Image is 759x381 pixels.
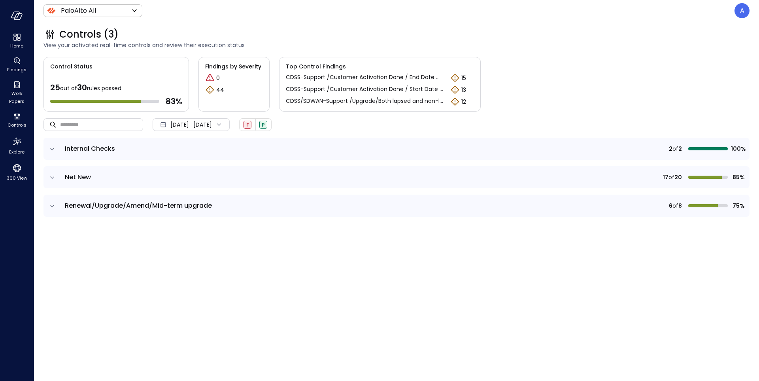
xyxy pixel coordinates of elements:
span: rules passed [87,84,121,92]
span: 8 [678,201,682,210]
a: CDSS-Support /Customer Activation Done / End Date Mismatch [286,73,444,83]
p: CDSS/SDWAN-Support /Upgrade/Both lapsed and non-lapsed / Start Date Mismatch [286,97,444,105]
div: Home [2,32,32,51]
span: 2 [678,144,682,153]
div: Controls [2,111,32,130]
span: 30 [77,82,87,93]
div: Findings [2,55,32,74]
span: 25 [50,82,60,93]
div: Explore [2,135,32,157]
div: Avi Brandwain [734,3,750,18]
span: 100% [731,144,745,153]
span: Internal Checks [65,144,115,153]
button: expand row [48,174,56,182]
span: of [672,201,678,210]
span: 75% [731,201,745,210]
span: of [668,173,674,182]
span: Top Control Findings [286,62,474,71]
p: 13 [461,86,466,94]
span: View your activated real-time controls and review their execution status [43,41,750,49]
span: P [262,121,265,128]
span: [DATE] [170,120,189,129]
span: Explore [9,148,25,156]
span: 85% [731,173,745,182]
span: Renewal/Upgrade/Amend/Mid-term upgrade [65,201,212,210]
a: CDSS-Support /Customer Activation Done / Start Date Mismatch [286,85,444,95]
div: Critical [205,73,215,83]
span: out of [60,84,77,92]
span: Controls (3) [59,28,119,41]
span: Home [10,42,23,50]
span: Net New [65,172,91,182]
img: Icon [47,6,56,15]
span: of [672,144,678,153]
p: CDSS-Support /Customer Activation Done / Start Date Mismatch [286,85,444,93]
span: Work Papers [5,89,29,105]
span: Findings by Severity [205,62,263,71]
span: 83 % [166,96,182,106]
span: Controls [8,121,26,129]
span: Findings [7,66,26,74]
p: 44 [216,86,224,94]
div: Warning [450,97,460,106]
button: expand row [48,202,56,210]
div: Warning [450,85,460,95]
span: 2 [669,144,672,153]
span: 6 [669,201,672,210]
div: Passed [259,121,267,129]
p: PaloAlto All [61,6,96,15]
p: A [740,6,744,15]
a: CDSS/SDWAN-Support /Upgrade/Both lapsed and non-lapsed / Start Date Mismatch [286,97,444,106]
p: 15 [461,74,466,82]
span: 17 [663,173,668,182]
div: 360 View [2,161,32,183]
div: Warning [450,73,460,83]
button: expand row [48,145,56,153]
div: Work Papers [2,79,32,106]
span: F [246,121,249,128]
div: Failed [244,121,251,129]
p: CDSS-Support /Customer Activation Done / End Date Mismatch [286,73,444,82]
div: Warning [205,85,215,95]
p: 12 [461,98,466,106]
span: Control Status [44,57,93,71]
p: 0 [216,74,220,82]
span: 20 [674,173,682,182]
span: 360 View [7,174,27,182]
